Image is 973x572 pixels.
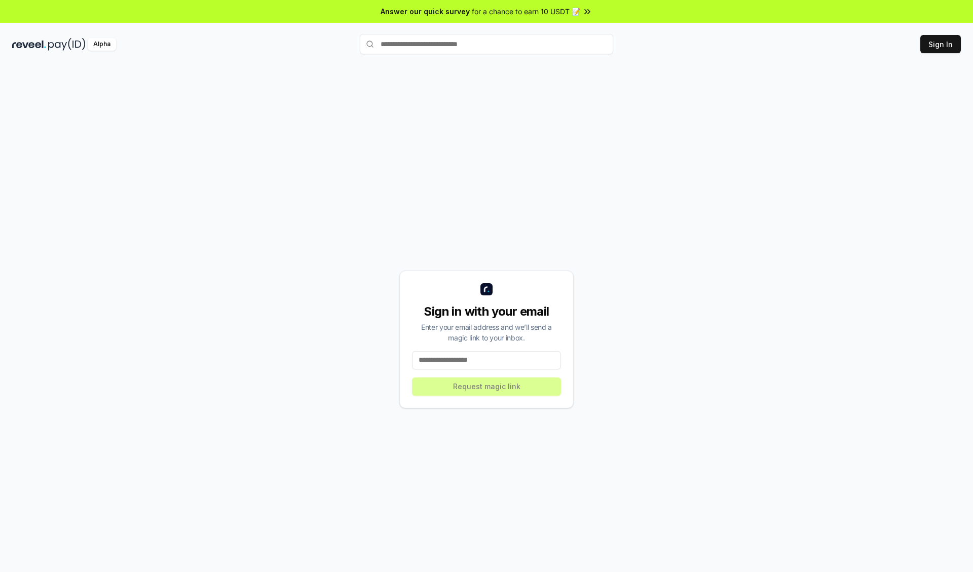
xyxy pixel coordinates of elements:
img: logo_small [480,283,493,295]
img: reveel_dark [12,38,46,51]
div: Sign in with your email [412,303,561,320]
img: pay_id [48,38,86,51]
button: Sign In [920,35,961,53]
span: Answer our quick survey [381,6,470,17]
div: Alpha [88,38,116,51]
div: Enter your email address and we’ll send a magic link to your inbox. [412,322,561,343]
span: for a chance to earn 10 USDT 📝 [472,6,580,17]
